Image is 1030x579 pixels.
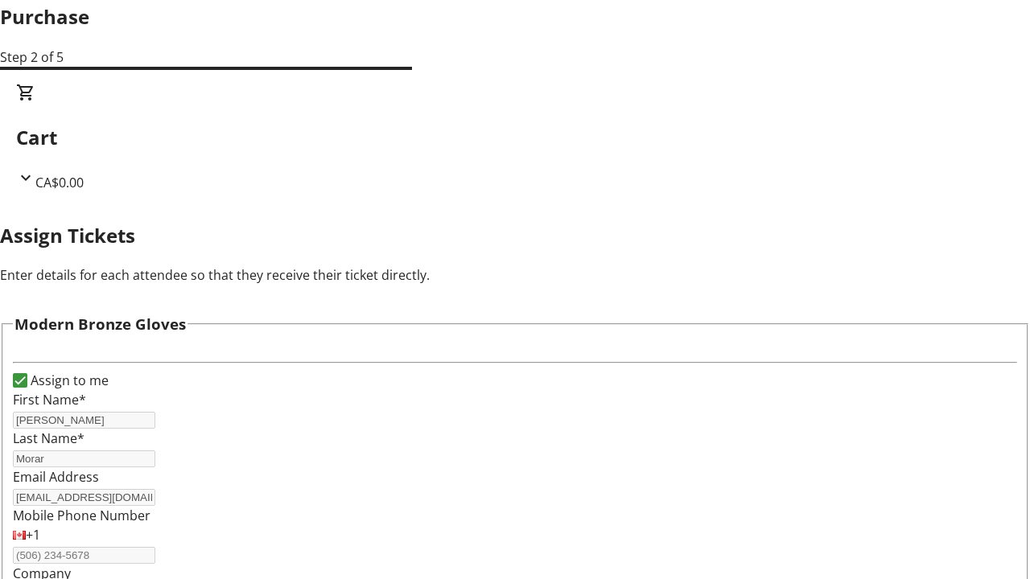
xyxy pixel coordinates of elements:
[13,468,99,486] label: Email Address
[27,371,109,390] label: Assign to me
[14,313,186,335] h3: Modern Bronze Gloves
[16,83,1014,192] div: CartCA$0.00
[35,174,84,191] span: CA$0.00
[13,547,155,564] input: (506) 234-5678
[13,507,150,524] label: Mobile Phone Number
[13,429,84,447] label: Last Name*
[16,123,1014,152] h2: Cart
[13,391,86,409] label: First Name*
